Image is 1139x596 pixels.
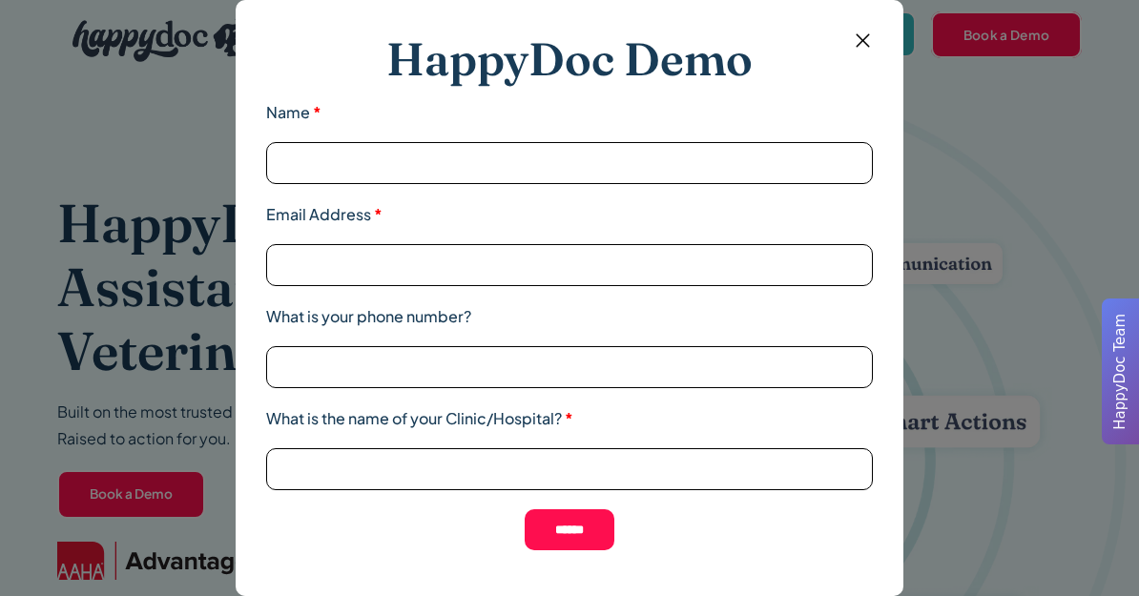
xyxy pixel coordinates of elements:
label: What is your phone number? [266,305,873,328]
h2: HappyDoc Demo [386,31,753,87]
label: What is the name of your Clinic/Hospital? [266,407,873,430]
label: Name [266,101,873,124]
form: Email form 2 [266,31,873,551]
label: Email Address [266,203,873,226]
